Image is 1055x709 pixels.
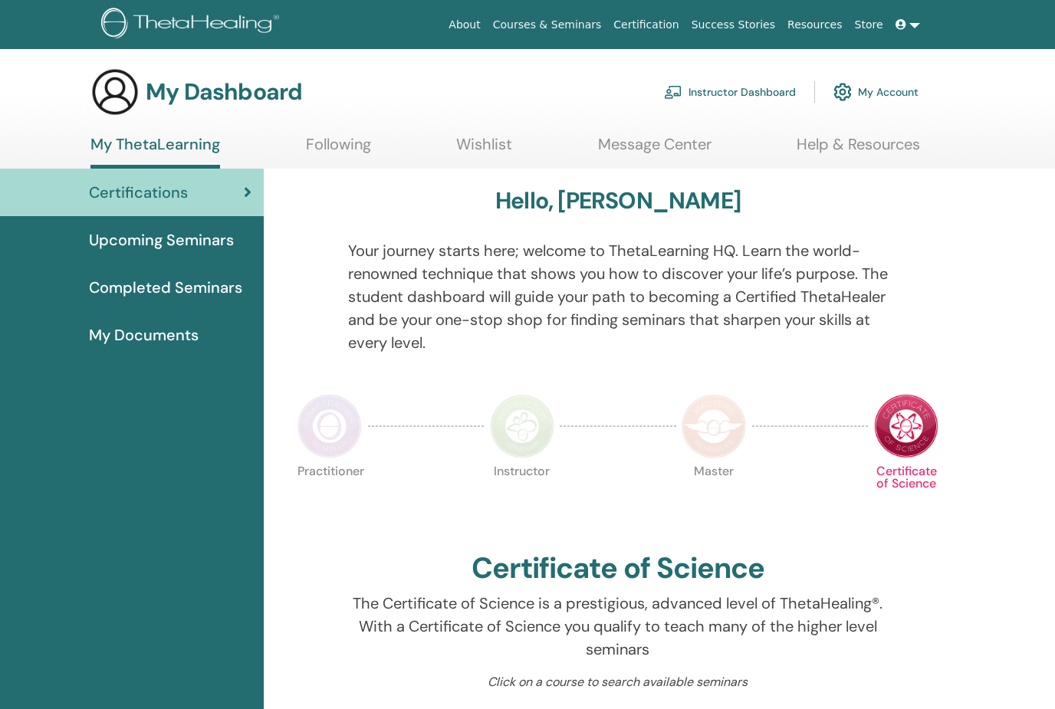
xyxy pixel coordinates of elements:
[442,11,486,39] a: About
[90,135,220,169] a: My ThetaLearning
[348,673,889,691] p: Click on a course to search available seminars
[348,239,889,354] p: Your journey starts here; welcome to ThetaLearning HQ. Learn the world-renowned technique that sh...
[89,276,242,299] span: Completed Seminars
[797,135,920,165] a: Help & Resources
[685,11,781,39] a: Success Stories
[89,323,199,346] span: My Documents
[664,85,682,99] img: chalkboard-teacher.svg
[490,394,554,458] img: Instructor
[682,394,746,458] img: Master
[781,11,849,39] a: Resources
[664,75,796,109] a: Instructor Dashboard
[607,11,685,39] a: Certification
[472,551,764,586] h2: Certificate of Science
[833,79,852,105] img: cog.svg
[101,8,284,42] img: logo.png
[297,394,362,458] img: Practitioner
[598,135,712,165] a: Message Center
[874,394,938,458] img: Certificate of Science
[348,592,889,661] p: The Certificate of Science is a prestigious, advanced level of ThetaHealing®. With a Certificate ...
[90,67,140,117] img: generic-user-icon.jpg
[874,465,938,530] p: Certificate of Science
[456,135,512,165] a: Wishlist
[297,465,362,530] p: Practitioner
[682,465,746,530] p: Master
[487,11,608,39] a: Courses & Seminars
[89,181,188,204] span: Certifications
[849,11,889,39] a: Store
[306,135,371,165] a: Following
[833,75,919,109] a: My Account
[490,465,554,530] p: Instructor
[89,228,234,251] span: Upcoming Seminars
[146,78,302,106] h3: My Dashboard
[495,187,741,215] h3: Hello, [PERSON_NAME]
